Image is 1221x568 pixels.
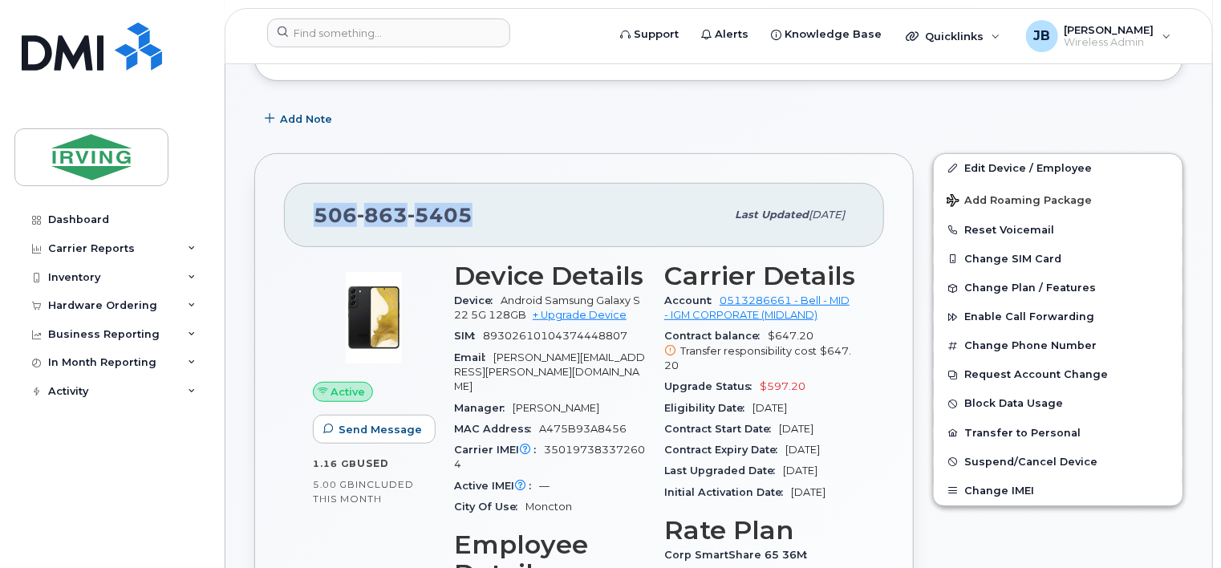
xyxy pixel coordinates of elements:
[947,194,1092,209] span: Add Roaming Package
[934,448,1182,477] button: Suspend/Cancel Device
[934,360,1182,389] button: Request Account Change
[760,18,893,51] a: Knowledge Base
[314,203,473,227] span: 506
[454,444,544,456] span: Carrier IMEI
[934,302,1182,331] button: Enable Call Forwarding
[809,209,845,221] span: [DATE]
[454,402,513,414] span: Manager
[1065,23,1154,36] span: [PERSON_NAME]
[964,311,1094,323] span: Enable Call Forwarding
[454,294,501,306] span: Device
[1015,20,1182,52] div: Jim Briggs
[680,345,817,357] span: Transfer responsibility cost
[454,351,645,393] span: [PERSON_NAME][EMAIL_ADDRESS][PERSON_NAME][DOMAIN_NAME]
[752,402,787,414] span: [DATE]
[785,444,820,456] span: [DATE]
[313,478,414,505] span: included this month
[1033,26,1050,46] span: JB
[483,330,627,342] span: 89302610104374448807
[785,26,882,43] span: Knowledge Base
[779,423,813,435] span: [DATE]
[609,18,690,51] a: Support
[664,423,779,435] span: Contract Start Date
[934,245,1182,274] button: Change SIM Card
[934,183,1182,216] button: Add Roaming Package
[760,380,805,392] span: $597.20
[454,351,493,363] span: Email
[783,465,817,477] span: [DATE]
[735,209,809,221] span: Last updated
[454,330,483,342] span: SIM
[664,516,855,545] h3: Rate Plan
[934,389,1182,418] button: Block Data Usage
[715,26,748,43] span: Alerts
[664,549,815,561] span: Corp SmartShare 65 36M
[454,262,645,290] h3: Device Details
[454,444,645,470] span: 350197383372604
[664,262,855,290] h3: Carrier Details
[267,18,510,47] input: Find something...
[454,501,525,513] span: City Of Use
[934,419,1182,448] button: Transfer to Personal
[525,501,572,513] span: Moncton
[331,384,366,400] span: Active
[357,457,389,469] span: used
[254,105,346,134] button: Add Note
[280,112,332,127] span: Add Note
[313,415,436,444] button: Send Message
[1065,36,1154,49] span: Wireless Admin
[513,402,599,414] span: [PERSON_NAME]
[934,216,1182,245] button: Reset Voicemail
[313,458,357,469] span: 1.16 GB
[664,294,850,321] a: 0513286661 - Bell - MID - IGM CORPORATE (MIDLAND)
[664,486,791,498] span: Initial Activation Date
[664,294,720,306] span: Account
[539,480,550,492] span: —
[634,26,679,43] span: Support
[339,422,422,437] span: Send Message
[326,270,422,366] img: image20231002-3703462-1qw5fnl.jpeg
[664,402,752,414] span: Eligibility Date
[894,20,1012,52] div: Quicklinks
[664,465,783,477] span: Last Upgraded Date
[664,444,785,456] span: Contract Expiry Date
[454,294,640,321] span: Android Samsung Galaxy S22 5G 128GB
[964,282,1096,294] span: Change Plan / Features
[791,486,825,498] span: [DATE]
[533,309,627,321] a: + Upgrade Device
[664,380,760,392] span: Upgrade Status
[934,477,1182,505] button: Change IMEI
[690,18,760,51] a: Alerts
[934,274,1182,302] button: Change Plan / Features
[454,480,539,492] span: Active IMEI
[934,331,1182,360] button: Change Phone Number
[664,330,768,342] span: Contract balance
[664,330,855,373] span: $647.20
[313,479,355,490] span: 5.00 GB
[454,423,539,435] span: MAC Address
[408,203,473,227] span: 5405
[964,456,1097,468] span: Suspend/Cancel Device
[357,203,408,227] span: 863
[934,154,1182,183] a: Edit Device / Employee
[539,423,627,435] span: A475B93A8456
[925,30,984,43] span: Quicklinks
